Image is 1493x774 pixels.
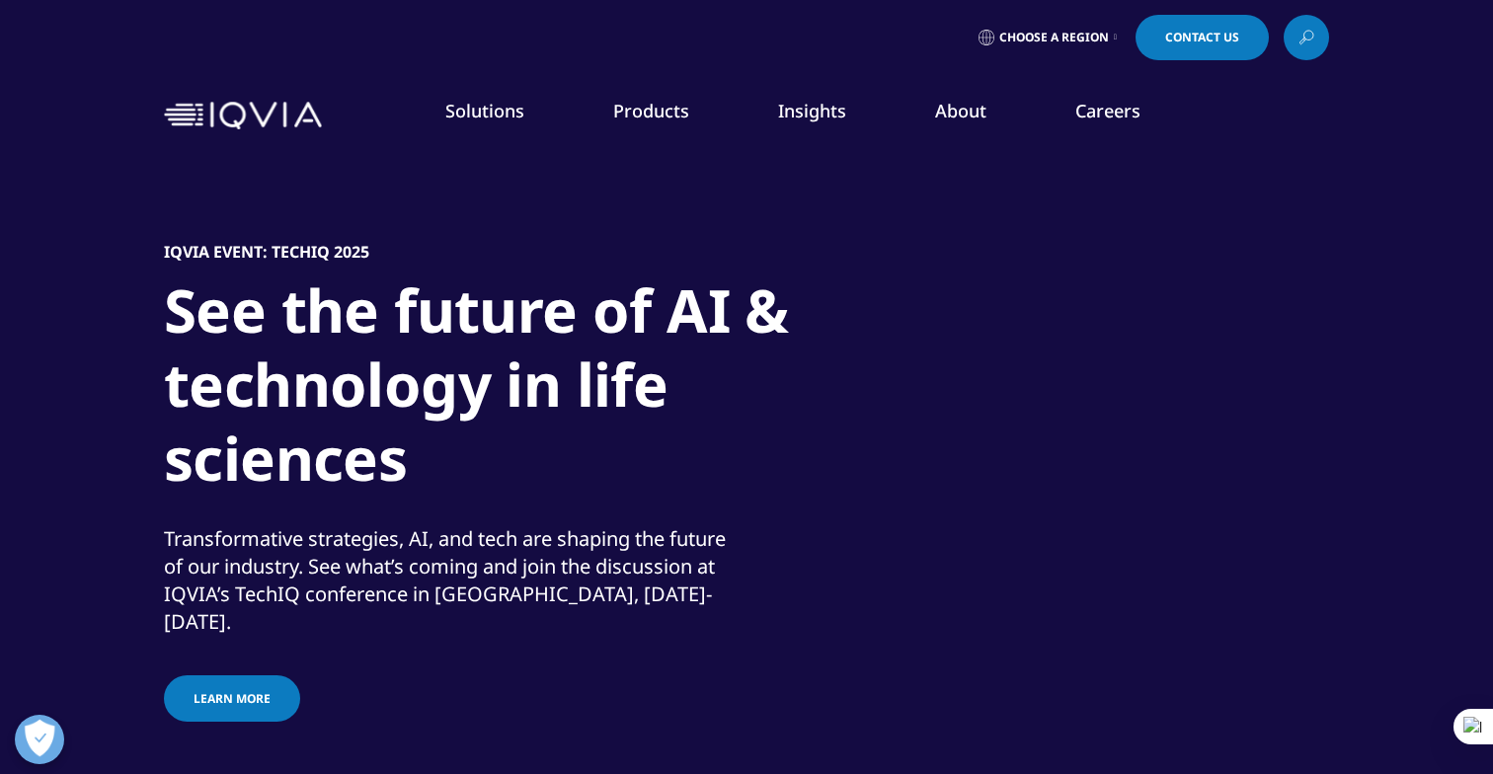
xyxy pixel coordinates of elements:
a: Contact Us [1136,15,1269,60]
h5: IQVIA Event: TechIQ 2025​ [164,242,369,262]
a: Insights [778,99,846,122]
div: Transformative strategies, AI, and tech are shaping the future of our industry. See what’s coming... [164,525,742,636]
button: Open Preferences [15,715,64,764]
span: Choose a Region [999,30,1109,45]
nav: Primary [330,69,1329,162]
a: Learn more [164,675,300,722]
span: Learn more [194,690,271,707]
a: About [935,99,986,122]
img: IQVIA Healthcare Information Technology and Pharma Clinical Research Company [164,102,322,130]
h1: See the future of AI & technology in life sciences​ [164,273,904,507]
a: Careers [1075,99,1140,122]
a: Products [613,99,689,122]
span: Contact Us [1165,32,1239,43]
a: Solutions [445,99,524,122]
